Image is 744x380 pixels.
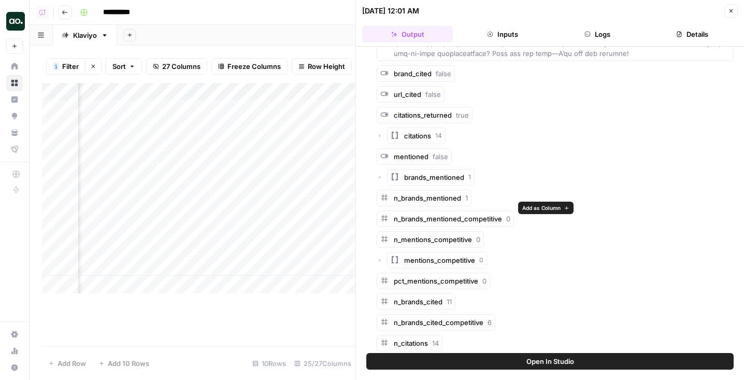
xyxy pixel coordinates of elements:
[6,91,23,108] a: Insights
[435,131,442,140] span: 14
[292,58,352,75] button: Row Height
[6,141,23,158] a: Flightpath
[308,61,345,72] span: Row Height
[394,111,452,119] span: citations_returned
[6,12,25,31] img: AirOps Builders Logo
[162,61,201,72] span: 27 Columns
[457,26,548,43] button: Inputs
[387,169,475,186] button: brands_mentioned1
[73,30,97,40] div: Klaviyo
[436,69,451,78] span: false
[387,252,487,269] button: mentions_competitive0
[211,58,288,75] button: Freeze Columns
[404,255,475,265] span: mentions_competitive
[362,26,453,43] button: Output
[6,124,23,141] a: Your Data
[404,131,431,141] span: citations
[482,277,487,285] span: 0
[6,8,23,34] button: Workspace: AirOps Builders
[456,111,469,119] span: true
[387,128,446,144] button: citations14
[465,194,468,202] span: 1
[6,58,23,75] a: Home
[394,339,428,347] span: n_citations
[404,172,464,182] span: brands_mentioned
[53,62,59,71] div: 1
[394,277,478,285] span: pct_mentions_competitive
[394,194,461,202] span: n_brands_mentioned
[506,215,510,223] span: 0
[108,358,149,369] span: Add 10 Rows
[394,90,421,98] span: url_cited
[394,318,483,327] span: n_brands_cited_competitive
[479,256,483,265] span: 0
[476,235,480,244] span: 0
[6,75,23,91] a: Browse
[53,25,117,46] a: Klaviyo
[447,298,452,306] span: 11
[394,152,428,161] span: mentioned
[425,90,441,98] span: false
[526,356,574,367] span: Open In Studio
[522,204,561,212] span: Add as Column
[42,355,92,372] button: Add Row
[112,61,126,72] span: Sort
[647,26,738,43] button: Details
[248,355,290,372] div: 10 Rows
[6,326,23,343] a: Settings
[394,235,472,244] span: n_mentions_competitive
[6,343,23,359] a: Usage
[290,355,355,372] div: 25/27 Columns
[518,202,574,214] button: Add as Column
[488,318,492,327] span: 6
[366,353,734,370] button: Open In Studio
[362,6,419,16] div: [DATE] 12:01 AM
[432,339,439,347] span: 14
[106,58,142,75] button: Sort
[433,152,448,161] span: false
[58,358,86,369] span: Add Row
[46,58,85,75] button: 1Filter
[394,298,442,306] span: n_brands_cited
[394,215,502,223] span: n_brands_mentioned_competitive
[552,26,643,43] button: Logs
[92,355,155,372] button: Add 10 Rows
[394,69,432,78] span: brand_cited
[54,62,58,71] span: 1
[6,108,23,124] a: Opportunities
[468,173,471,182] span: 1
[146,58,207,75] button: 27 Columns
[6,359,23,376] button: Help + Support
[62,61,79,72] span: Filter
[227,61,281,72] span: Freeze Columns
